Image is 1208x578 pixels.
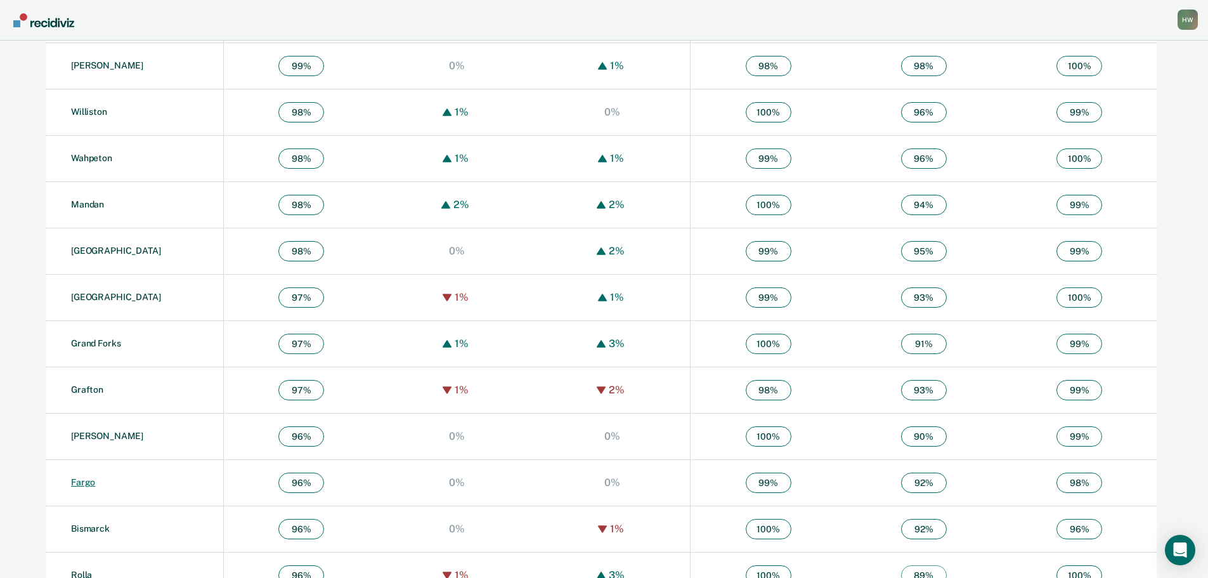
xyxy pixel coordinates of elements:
[1056,334,1102,354] span: 99 %
[71,523,110,534] a: Bismarck
[607,152,627,164] div: 1%
[901,519,947,539] span: 92 %
[278,102,324,122] span: 98 %
[278,287,324,308] span: 97 %
[607,60,627,72] div: 1%
[1056,519,1102,539] span: 96 %
[278,241,324,261] span: 98 %
[278,426,324,447] span: 96 %
[746,287,791,308] span: 99 %
[601,476,623,489] div: 0%
[446,430,468,442] div: 0%
[607,523,627,535] div: 1%
[1056,195,1102,215] span: 99 %
[71,107,107,117] a: Williston
[901,102,947,122] span: 96 %
[451,338,472,350] div: 1%
[446,245,468,257] div: 0%
[606,338,628,350] div: 3%
[901,334,947,354] span: 91 %
[901,148,947,169] span: 96 %
[901,380,947,400] span: 93 %
[278,148,324,169] span: 98 %
[278,519,324,539] span: 96 %
[606,384,628,396] div: 2%
[746,380,791,400] span: 98 %
[901,56,947,76] span: 98 %
[901,241,947,261] span: 95 %
[746,519,791,539] span: 100 %
[607,291,627,303] div: 1%
[1178,10,1198,30] div: H W
[901,195,947,215] span: 94 %
[71,199,104,209] a: Mandan
[446,476,468,489] div: 0%
[446,523,468,535] div: 0%
[71,477,95,487] a: Fargo
[1056,102,1102,122] span: 99 %
[901,426,947,447] span: 90 %
[451,291,472,303] div: 1%
[71,338,120,348] a: Grand Forks
[606,245,628,257] div: 2%
[71,153,112,163] a: Wahpeton
[746,426,791,447] span: 100 %
[746,334,791,354] span: 100 %
[1056,380,1102,400] span: 99 %
[1056,148,1102,169] span: 100 %
[13,13,74,27] img: Recidiviz
[1056,426,1102,447] span: 99 %
[71,292,161,302] a: [GEOGRAPHIC_DATA]
[451,384,472,396] div: 1%
[1056,56,1102,76] span: 100 %
[901,287,947,308] span: 93 %
[1056,473,1102,493] span: 98 %
[601,430,623,442] div: 0%
[446,60,468,72] div: 0%
[746,56,791,76] span: 98 %
[901,473,947,493] span: 92 %
[606,199,628,211] div: 2%
[1056,287,1102,308] span: 100 %
[1056,241,1102,261] span: 99 %
[746,241,791,261] span: 99 %
[746,473,791,493] span: 99 %
[278,380,324,400] span: 97 %
[278,56,324,76] span: 99 %
[451,106,472,118] div: 1%
[71,431,143,441] a: [PERSON_NAME]
[451,152,472,164] div: 1%
[746,195,791,215] span: 100 %
[278,473,324,493] span: 96 %
[746,102,791,122] span: 100 %
[71,60,143,70] a: [PERSON_NAME]
[71,384,103,395] a: Grafton
[71,246,161,256] a: [GEOGRAPHIC_DATA]
[450,199,472,211] div: 2%
[1165,535,1195,565] div: Open Intercom Messenger
[746,148,791,169] span: 99 %
[601,106,623,118] div: 0%
[278,195,324,215] span: 98 %
[278,334,324,354] span: 97 %
[1178,10,1198,30] button: Profile dropdown button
